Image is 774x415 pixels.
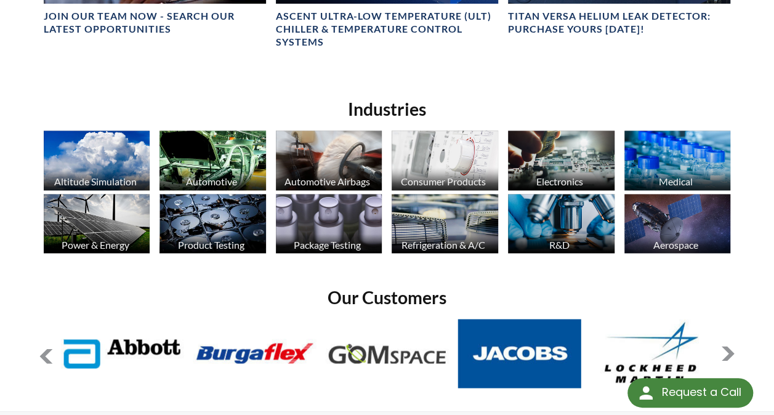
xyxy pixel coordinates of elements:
div: Refrigeration & A/C [390,239,497,251]
div: Power & Energy [42,239,149,251]
img: industry_Consumer_670x376.jpg [392,131,498,190]
a: Automotive Airbags [276,131,382,193]
img: industry_Electronics_670x376.jpg [508,131,615,190]
a: Power & Energy [44,194,150,257]
div: Electronics [506,175,613,187]
img: Burgaflex.jpg [193,319,316,388]
div: Automotive Airbags [274,175,381,187]
h4: TITAN VERSA Helium Leak Detector: Purchase Yours [DATE]! [508,10,730,36]
h2: Our Customers [39,286,735,309]
a: R&D [508,194,615,257]
div: Request a Call [661,378,741,406]
a: Automotive [159,131,266,193]
div: Automotive [158,175,265,187]
div: Altitude Simulation [42,175,149,187]
div: R&D [506,239,613,251]
div: Medical [623,175,730,187]
img: Jacobs.jpg [458,319,581,388]
a: Aerospace [624,194,731,257]
div: Request a Call [627,378,753,408]
img: industry_Package_670x376.jpg [276,194,382,254]
img: Artboard_1.jpg [624,194,731,254]
a: Package Testing [276,194,382,257]
img: industry_Automotive_670x376.jpg [159,131,266,190]
h2: Industries [39,98,735,121]
img: round button [636,383,656,403]
a: Altitude Simulation [44,131,150,193]
img: GOM-Space.jpg [326,319,449,388]
img: Lockheed-Martin.jpg [591,319,714,388]
a: Medical [624,131,731,193]
h4: Ascent Ultra-Low Temperature (ULT) Chiller & Temperature Control Systems [276,10,498,48]
img: industry_Auto-Airbag_670x376.jpg [276,131,382,190]
div: Consumer Products [390,175,497,187]
a: Product Testing [159,194,266,257]
div: Package Testing [274,239,381,251]
h4: Join our team now - SEARCH OUR LATEST OPPORTUNITIES [44,10,266,36]
img: industry_Medical_670x376.jpg [624,131,731,190]
a: Refrigeration & A/C [392,194,498,257]
img: industry_R_D_670x376.jpg [508,194,615,254]
div: Aerospace [623,239,730,251]
img: industry_HVAC_670x376.jpg [392,194,498,254]
a: Electronics [508,131,615,193]
img: Abbott-Labs.jpg [60,319,183,388]
img: industry_ProductTesting_670x376.jpg [159,194,266,254]
div: Product Testing [158,239,265,251]
img: industry_Power-2_670x376.jpg [44,194,150,254]
a: Consumer Products [392,131,498,193]
img: industry_AltitudeSim_670x376.jpg [44,131,150,190]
